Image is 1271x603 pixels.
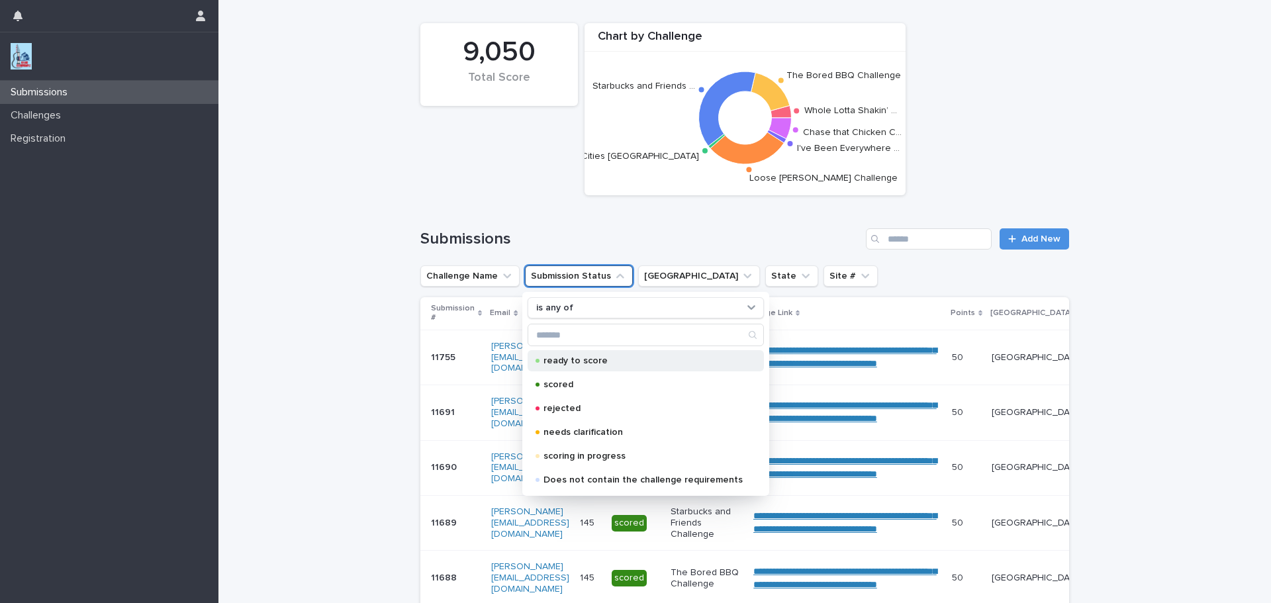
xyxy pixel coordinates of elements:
[443,36,555,69] div: 9,050
[431,459,459,473] p: 11690
[1000,228,1069,250] a: Add New
[952,515,966,529] p: 50
[952,349,966,363] p: 50
[420,230,861,249] h1: Submissions
[543,380,743,389] p: scored
[992,407,1083,418] p: [GEOGRAPHIC_DATA]
[952,404,966,418] p: 50
[420,265,520,287] button: Challenge Name
[804,106,897,115] text: Whole Lotta Shakin’ …
[536,302,573,314] p: is any of
[431,404,457,418] p: 11691
[992,352,1083,363] p: [GEOGRAPHIC_DATA]
[752,306,792,320] p: Image Link
[431,349,458,363] p: 11755
[786,71,901,80] text: The Bored BBQ Challenge
[443,71,555,99] div: Total Score
[797,143,900,152] text: I've Been Everywhere …
[431,515,459,529] p: 11689
[580,515,597,529] p: 145
[5,132,76,145] p: Registration
[490,306,510,320] p: Email
[491,396,569,428] a: [PERSON_NAME][EMAIL_ADDRESS][DOMAIN_NAME]
[491,562,569,594] a: [PERSON_NAME][EMAIL_ADDRESS][DOMAIN_NAME]
[992,573,1083,584] p: [GEOGRAPHIC_DATA]
[491,342,569,373] a: [PERSON_NAME][EMAIL_ADDRESS][DOMAIN_NAME]
[431,301,475,326] p: Submission #
[749,173,898,182] text: Loose [PERSON_NAME] Challenge
[592,81,695,91] text: Starbucks and Friends …
[612,515,647,532] div: scored
[543,356,743,365] p: ready to score
[5,109,71,122] p: Challenges
[525,265,633,287] button: Submission Status
[543,451,743,461] p: scoring in progress
[528,324,764,346] div: Search
[491,507,569,539] a: [PERSON_NAME][EMAIL_ADDRESS][DOMAIN_NAME]
[543,475,743,485] p: Does not contain the challenge requirements
[992,462,1083,473] p: [GEOGRAPHIC_DATA]
[866,228,992,250] input: Search
[585,30,906,52] div: Chart by Challenge
[555,152,699,161] text: Music Cities [GEOGRAPHIC_DATA]
[5,86,78,99] p: Submissions
[612,570,647,586] div: scored
[491,452,569,484] a: [PERSON_NAME][EMAIL_ADDRESS][DOMAIN_NAME]
[638,265,760,287] button: Closest City
[528,324,763,346] input: Search
[543,404,743,413] p: rejected
[952,570,966,584] p: 50
[992,518,1083,529] p: [GEOGRAPHIC_DATA]
[952,459,966,473] p: 50
[951,306,975,320] p: Points
[671,567,743,590] p: The Bored BBQ Challenge
[431,570,459,584] p: 11688
[824,265,878,287] button: Site #
[990,306,1073,320] p: [GEOGRAPHIC_DATA]
[580,570,597,584] p: 145
[1021,234,1060,244] span: Add New
[765,265,818,287] button: State
[543,428,743,437] p: needs clarification
[11,43,32,70] img: jxsLJbdS1eYBI7rVAS4p
[671,506,743,539] p: Starbucks and Friends Challenge
[803,128,902,137] text: Chase that Chicken C…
